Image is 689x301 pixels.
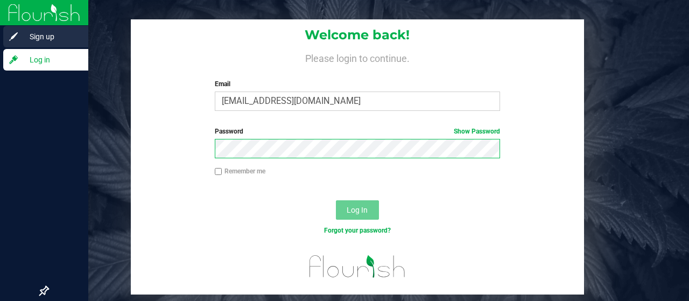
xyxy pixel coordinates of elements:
[324,227,391,234] a: Forgot your password?
[19,53,83,66] span: Log in
[454,128,500,135] a: Show Password
[301,247,414,286] img: flourish_logo.svg
[19,30,83,43] span: Sign up
[131,28,583,42] h1: Welcome back!
[215,128,243,135] span: Password
[336,200,379,220] button: Log In
[215,166,265,176] label: Remember me
[215,79,501,89] label: Email
[215,168,222,176] input: Remember me
[8,54,19,65] inline-svg: Log in
[347,206,368,214] span: Log In
[131,51,583,64] h4: Please login to continue.
[8,31,19,42] inline-svg: Sign up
